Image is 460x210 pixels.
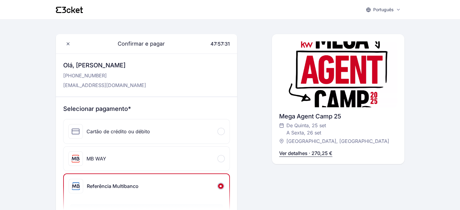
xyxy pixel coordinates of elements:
[110,40,165,48] span: Confirmar e pagar
[87,183,139,190] div: Referência Multibanco
[279,112,397,121] div: Mega Agent Camp 25
[373,7,393,13] p: Português
[286,137,389,145] span: [GEOGRAPHIC_DATA], [GEOGRAPHIC_DATA]
[63,82,146,89] p: [EMAIL_ADDRESS][DOMAIN_NAME]
[210,41,230,47] span: 47:57:31
[279,150,332,157] p: Ver detalhes · 270,25 €
[86,155,106,162] div: MB WAY
[63,72,146,79] p: [PHONE_NUMBER]
[286,122,326,136] span: De Quinta, 25 set A Sexta, 26 set
[86,128,150,135] div: Cartão de crédito ou débito
[63,61,146,69] h3: Olá, [PERSON_NAME]
[63,105,230,113] h3: Selecionar pagamento*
